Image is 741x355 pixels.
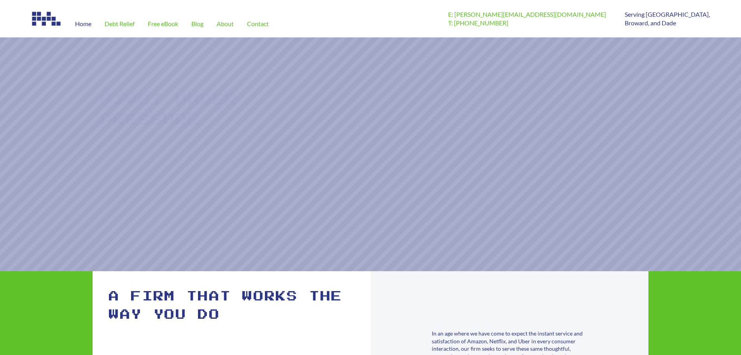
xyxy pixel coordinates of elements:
[75,21,91,27] span: Home
[210,10,240,37] a: About
[98,10,141,37] a: Debt Relief
[240,10,275,37] a: Contact
[100,90,247,130] rs-layer: Pivot Under Pressure
[141,10,185,37] a: Free eBook
[217,21,234,27] span: About
[68,10,98,37] a: Home
[448,11,606,18] a: E: [PERSON_NAME][EMAIL_ADDRESS][DOMAIN_NAME]
[185,10,210,37] a: Blog
[625,10,710,28] p: Serving [GEOGRAPHIC_DATA], Broward, and Dade
[191,21,203,27] span: Blog
[247,21,269,27] span: Contact
[109,288,355,324] h1: A firm that works the way you do
[31,10,62,27] img: Image
[148,21,178,27] span: Free eBook
[105,21,135,27] span: Debt Relief
[448,19,508,26] a: T: [PHONE_NUMBER]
